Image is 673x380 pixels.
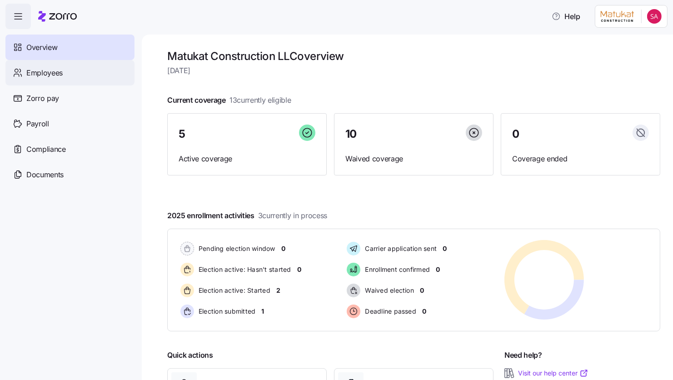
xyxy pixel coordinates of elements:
a: Documents [5,162,135,187]
span: 2 [276,286,280,295]
span: 0 [422,307,426,316]
span: Pending election window [196,244,275,253]
span: Employees [26,67,63,79]
span: Election active: Hasn't started [196,265,291,274]
span: Election submitted [196,307,256,316]
span: Need help? [504,350,542,361]
span: [DATE] [167,65,660,76]
a: Payroll [5,111,135,136]
span: Payroll [26,118,49,130]
span: Coverage ended [512,153,649,165]
img: 0415e6df7966c02dd7dc1be38e1bd6ef [647,9,662,24]
span: 0 [436,265,440,274]
span: Zorro pay [26,93,59,104]
img: Employer logo [601,11,634,22]
span: 2025 enrollment activities [167,210,327,221]
span: 13 currently eligible [229,95,291,106]
button: Help [544,7,588,25]
span: 0 [281,244,285,253]
a: Visit our help center [518,369,588,378]
span: Current coverage [167,95,291,106]
span: 10 [345,129,357,140]
span: 0 [512,129,519,140]
span: Compliance [26,144,66,155]
span: Help [552,11,580,22]
span: 1 [262,307,264,316]
span: 0 [297,265,301,274]
span: 0 [420,286,424,295]
h1: Matukat Construction LLC overview [167,49,660,63]
span: Deadline passed [362,307,416,316]
span: Enrollment confirmed [362,265,430,274]
span: Waived election [362,286,414,295]
span: 5 [179,129,185,140]
a: Zorro pay [5,85,135,111]
span: Waived coverage [345,153,482,165]
span: Election active: Started [196,286,270,295]
span: 0 [443,244,447,253]
span: Active coverage [179,153,315,165]
span: Overview [26,42,57,53]
span: Carrier application sent [362,244,437,253]
a: Compliance [5,136,135,162]
span: Documents [26,169,64,180]
a: Overview [5,35,135,60]
span: Quick actions [167,350,213,361]
span: 3 currently in process [258,210,327,221]
a: Employees [5,60,135,85]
